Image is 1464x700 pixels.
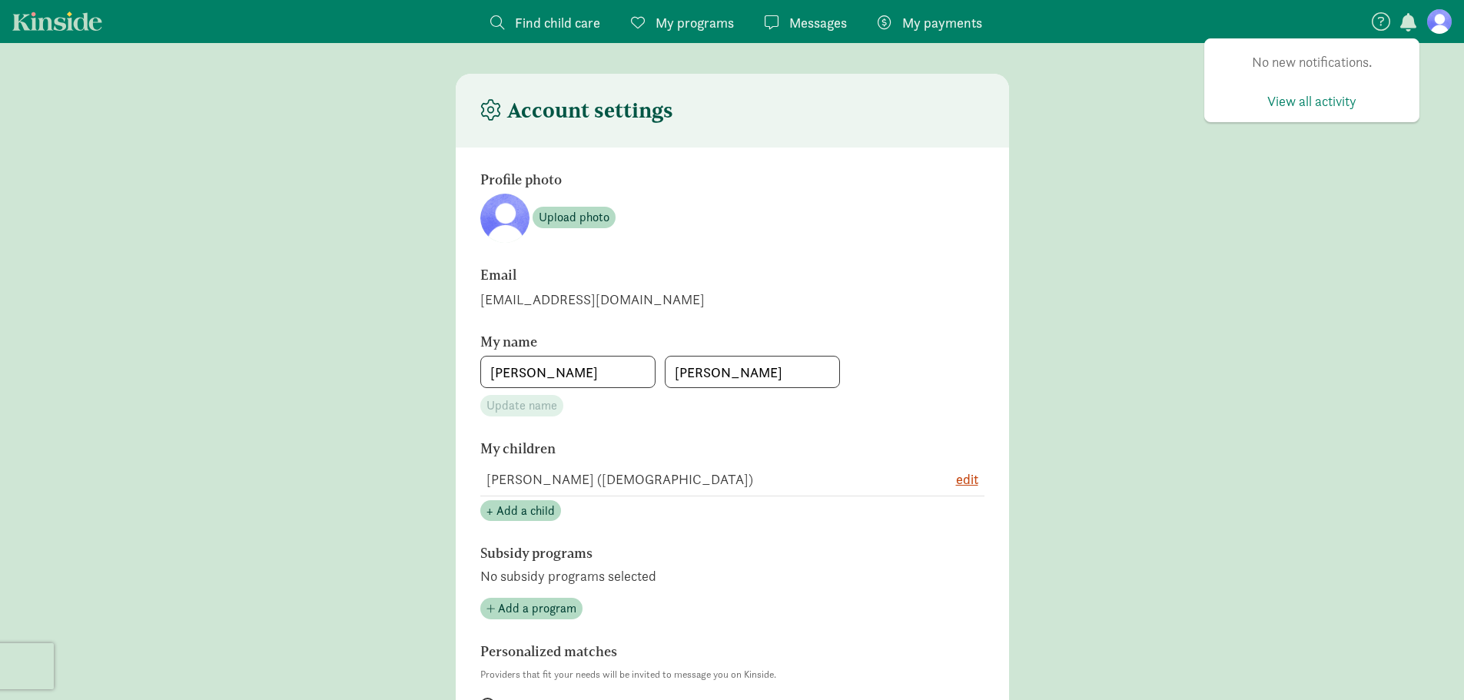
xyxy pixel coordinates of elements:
span: Upload photo [539,208,609,227]
a: Kinside [12,12,102,31]
p: Providers that fit your needs will be invited to message you on Kinside. [480,665,984,684]
h6: Profile photo [480,172,903,187]
input: First name [481,357,655,387]
span: Update name [486,396,557,415]
button: + Add a child [480,500,561,522]
span: Messages [789,12,847,33]
span: My programs [656,12,734,33]
button: Add a program [480,598,583,619]
input: Last name [666,357,839,387]
span: + Add a child [486,502,555,520]
button: Upload photo [533,207,616,228]
button: edit [956,469,978,489]
span: Find child care [515,12,600,33]
span: Add a program [498,599,576,618]
h4: Account settings [480,98,673,123]
div: No new notifications. [1205,39,1419,85]
h6: My name [480,334,903,350]
h6: Email [480,267,903,283]
h6: My children [480,441,903,456]
p: No subsidy programs selected [480,567,984,586]
td: [PERSON_NAME] ([DEMOGRAPHIC_DATA]) [480,463,908,496]
h6: Personalized matches [480,644,903,659]
span: View all activity [1267,91,1356,111]
button: Update name [480,395,563,416]
h6: Subsidy programs [480,546,903,561]
span: My payments [902,12,982,33]
div: [EMAIL_ADDRESS][DOMAIN_NAME] [480,289,984,310]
